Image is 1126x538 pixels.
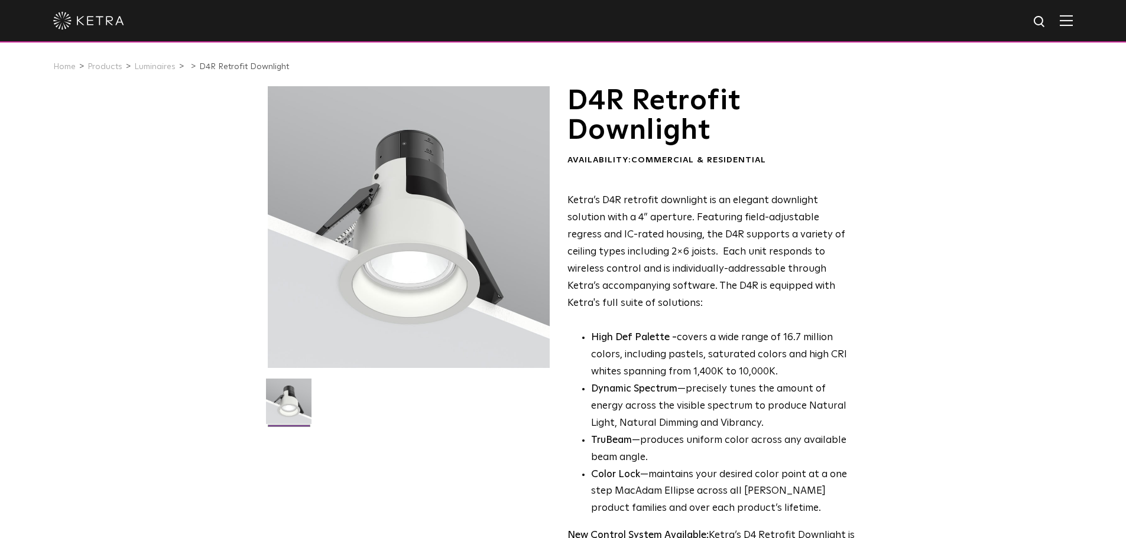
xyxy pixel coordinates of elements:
strong: High Def Palette - [591,332,677,343]
div: Availability: [567,155,855,167]
strong: Dynamic Spectrum [591,384,677,394]
span: Commercial & Residential [631,156,766,164]
p: Ketra’s D4R retrofit downlight is an elegant downlight solution with a 4” aperture. Featuring fie... [567,193,855,312]
strong: TruBeam [591,435,632,445]
li: —produces uniform color across any available beam angle. [591,432,855,467]
li: —precisely tunes the amount of energy across the visible spectrum to produce Natural Light, Natur... [591,381,855,432]
strong: Color Lock [591,469,640,480]
img: search icon [1033,15,1047,30]
img: ketra-logo-2019-white [53,12,124,30]
img: Hamburger%20Nav.svg [1060,15,1073,26]
p: covers a wide range of 16.7 million colors, including pastels, saturated colors and high CRI whit... [591,330,855,381]
a: Luminaires [134,63,176,71]
a: Products [87,63,122,71]
a: D4R Retrofit Downlight [199,63,289,71]
img: D4R Retrofit Downlight [266,379,311,433]
h1: D4R Retrofit Downlight [567,86,855,146]
a: Home [53,63,76,71]
li: —maintains your desired color point at a one step MacAdam Ellipse across all [PERSON_NAME] produc... [591,467,855,518]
